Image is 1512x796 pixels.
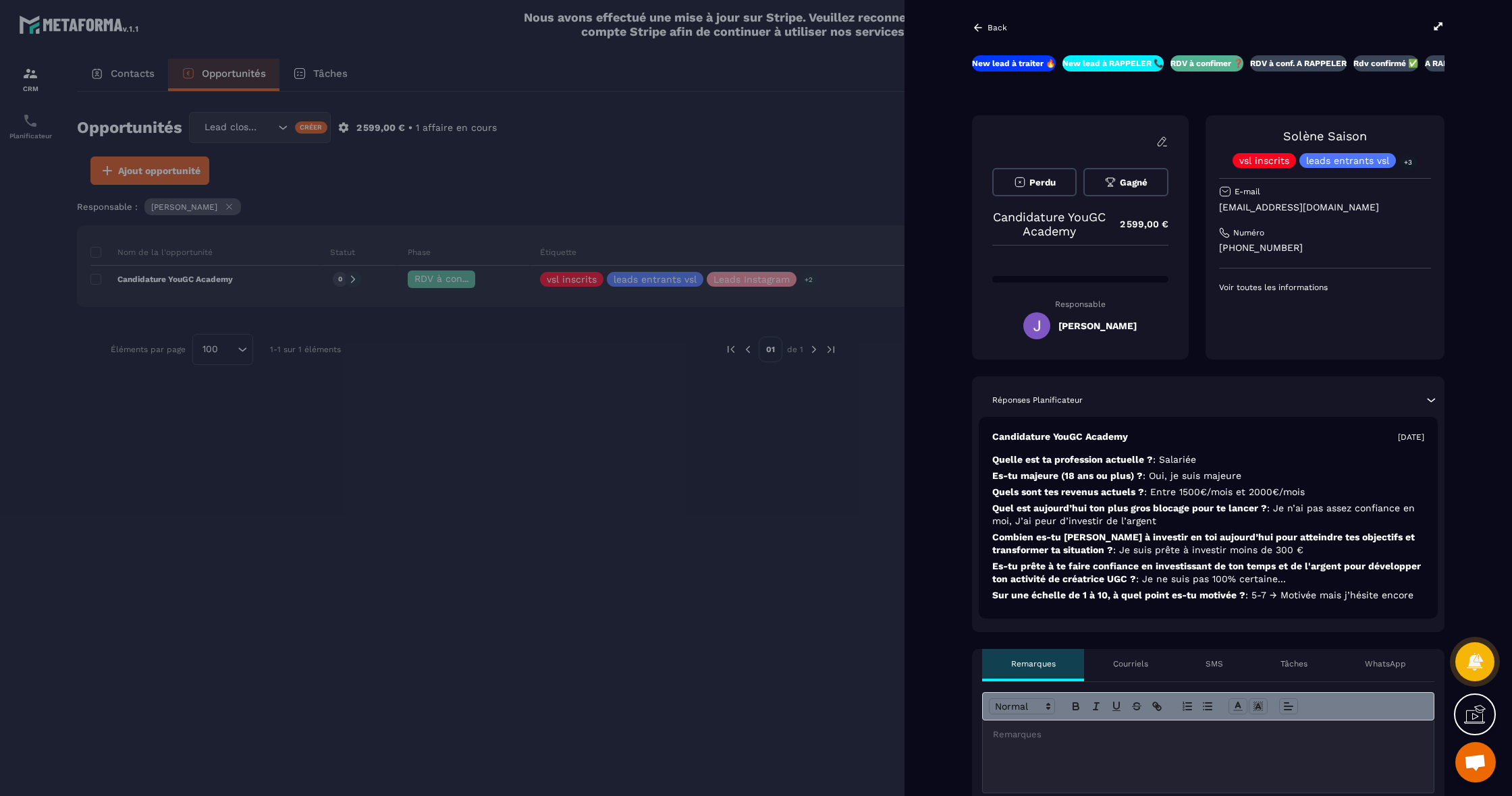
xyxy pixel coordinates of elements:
p: +3 [1399,155,1417,169]
span: : Oui, je suis majeure [1143,470,1241,481]
button: Perdu [992,168,1077,196]
p: RDV à confimer ❓ [1170,58,1243,69]
p: SMS [1206,658,1223,669]
p: [DATE] [1398,432,1424,443]
a: Ouvrir le chat [1455,742,1496,783]
p: New lead à traiter 🔥 [972,58,1056,69]
p: 2 599,00 € [1106,211,1168,237]
p: Courriels [1113,658,1148,669]
p: vsl inscrits [1239,156,1289,165]
span: : Salariée [1153,454,1196,465]
p: Quels sont tes revenus actuels ? [992,486,1424,499]
p: Es-tu majeure (18 ans ou plus) ? [992,470,1424,482]
a: Solène Saison [1283,129,1367,143]
span: : Entre 1500€/mois et 2000€/mois [1144,486,1305,497]
p: Sur une échelle de 1 à 10, à quel point es-tu motivée ? [992,589,1424,602]
p: Candidature YouGC Academy [992,210,1106,238]
p: Tâches [1280,658,1307,669]
button: Gagné [1083,168,1168,196]
span: Gagné [1120,177,1147,188]
p: [EMAIL_ADDRESS][DOMAIN_NAME] [1219,201,1431,214]
p: E-mail [1235,186,1260,197]
p: Combien es-tu [PERSON_NAME] à investir en toi aujourd’hui pour atteindre tes objectifs et transfo... [992,531,1424,557]
span: : Je ne suis pas 100% certaine... [1136,573,1286,584]
p: Es-tu prête à te faire confiance en investissant de ton temps et de l'argent pour développer ton ... [992,560,1424,586]
span: : 5-7 → Motivée mais j’hésite encore [1245,590,1413,600]
p: Quel est aujourd’hui ton plus gros blocage pour te lancer ? [992,502,1424,528]
p: Numéro [1233,227,1264,238]
p: WhatsApp [1365,658,1406,669]
p: Rdv confirmé ✅ [1353,58,1418,69]
p: Quelle est ta profession actuelle ? [992,453,1424,466]
h5: [PERSON_NAME] [1058,320,1137,331]
p: New lead à RAPPELER 📞 [1062,58,1164,69]
span: : Je suis prête à investir moins de 300 € [1113,544,1303,555]
p: leads entrants vsl [1306,156,1389,165]
span: Perdu [1029,177,1056,188]
p: Remarques [1011,658,1056,669]
p: Responsable [992,300,1168,309]
p: [PHONE_NUMBER] [1219,241,1431,254]
p: Voir toutes les informations [1219,282,1431,293]
p: Réponses Planificateur [992,395,1083,405]
p: RDV à conf. A RAPPELER [1250,58,1347,69]
p: Back [988,23,1007,32]
p: Candidature YouGC Academy [992,430,1128,443]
